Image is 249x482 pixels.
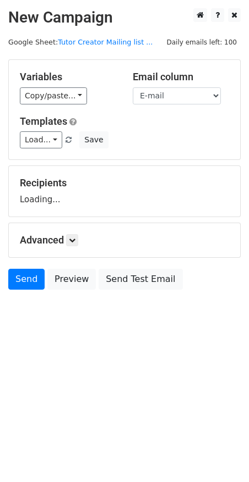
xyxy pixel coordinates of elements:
[20,71,116,83] h5: Variables
[163,38,241,46] a: Daily emails left: 100
[20,131,62,148] a: Load...
[20,87,87,104] a: Copy/paste...
[8,8,241,27] h2: New Campaign
[8,269,45,290] a: Send
[20,177,229,206] div: Loading...
[20,234,229,246] h5: Advanced
[8,38,153,46] small: Google Sheet:
[163,36,241,48] span: Daily emails left: 100
[20,115,67,127] a: Templates
[79,131,108,148] button: Save
[133,71,229,83] h5: Email column
[58,38,153,46] a: Tutor Creator Mailing list ...
[194,429,249,482] iframe: Chat Widget
[20,177,229,189] h5: Recipients
[99,269,182,290] a: Send Test Email
[47,269,96,290] a: Preview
